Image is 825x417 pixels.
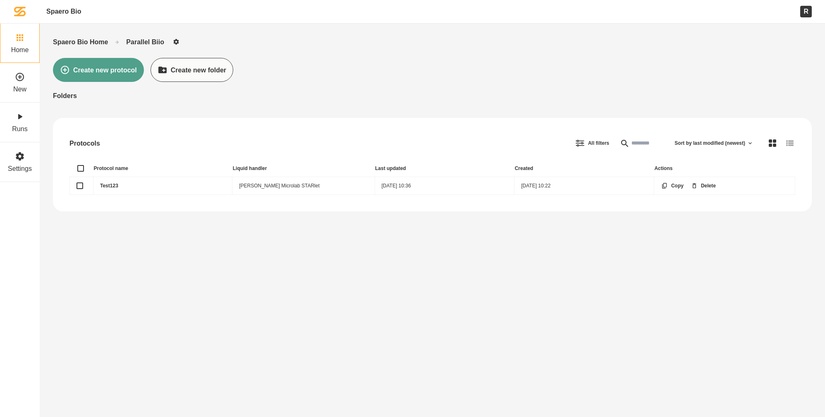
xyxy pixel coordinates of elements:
[375,160,514,177] th: Last updated
[14,6,26,17] img: Spaero logomark
[77,182,83,189] button: Test123
[684,175,723,196] button: Delete
[171,36,182,47] button: Folder settings
[46,7,81,15] a: Spaero Bio
[12,125,27,133] label: Runs
[654,160,795,177] th: Actions
[568,131,616,155] button: Filter protocol
[69,139,100,147] div: Protocols
[13,85,26,93] label: New
[8,165,32,173] label: Settings
[514,160,654,177] th: Created
[232,160,375,177] th: Liquid handler
[53,58,144,82] button: Create new protocol
[93,160,232,177] th: Protocol name
[100,183,118,189] a: Test123
[674,140,745,146] span: Sort by last modified (newest)
[126,38,164,46] a: Parallel Biio
[760,131,784,155] button: Tile view
[151,58,233,82] button: Create new folder
[11,46,29,54] label: Home
[53,38,108,46] a: Spaero Bio Home
[232,177,375,195] td: [PERSON_NAME] Microlab STARlet
[514,177,654,195] td: [DATE] 10:22
[70,177,795,195] tr: Test123
[654,175,691,196] button: Copy
[778,131,802,155] button: List view
[375,177,514,195] td: [DATE] 10:36
[53,92,812,100] div: Folders
[77,165,84,172] button: Select all protocols
[800,6,812,17] div: R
